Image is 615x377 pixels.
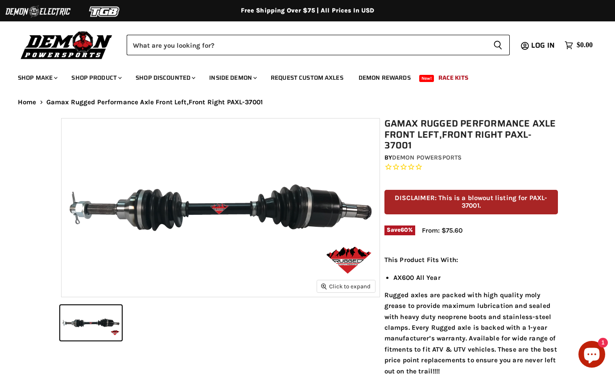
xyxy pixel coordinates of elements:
[560,39,597,52] a: $0.00
[4,3,71,20] img: Demon Electric Logo 2
[400,226,408,233] span: 60
[18,29,116,61] img: Demon Powersports
[531,40,555,51] span: Log in
[392,154,462,161] a: Demon Powersports
[11,65,590,87] ul: Main menu
[384,118,558,151] h1: Gamax Rugged Performance Axle Front Left,Front Right PAXL-37001
[577,41,593,49] span: $0.00
[127,35,486,55] input: Search
[384,153,558,163] div: by
[384,225,415,235] span: Save %
[71,3,138,20] img: TGB Logo 2
[384,254,558,265] p: This Product Fits With:
[202,69,262,87] a: Inside Demon
[62,119,379,297] img: Gamax Rugged Performance Axle Front Left,Front Right PAXL-37001
[321,283,371,290] span: Click to expand
[127,35,510,55] form: Product
[384,163,558,172] span: Rated 0.0 out of 5 stars 0 reviews
[60,305,122,340] button: Gamax Rugged Performance Axle Front Left,Front Right PAXL-37001 thumbnail
[18,98,37,106] a: Home
[432,69,475,87] a: Race Kits
[527,41,560,49] a: Log in
[264,69,350,87] a: Request Custom Axles
[384,190,558,214] p: DISCLAIMER: This is a blowout listing for PAXL-37001.
[576,341,608,370] inbox-online-store-chat: Shopify online store chat
[46,98,263,106] span: Gamax Rugged Performance Axle Front Left,Front Right PAXL-37001
[486,35,510,55] button: Search
[129,69,201,87] a: Shop Discounted
[317,280,375,292] button: Click to expand
[419,75,434,82] span: New!
[384,254,558,377] div: Rugged axles are packed with high quality moly grease to provide maximum lubrication and sealed w...
[422,226,462,234] span: From: $75.60
[11,69,63,87] a: Shop Make
[393,272,558,283] li: AX600 All Year
[352,69,417,87] a: Demon Rewards
[65,69,127,87] a: Shop Product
